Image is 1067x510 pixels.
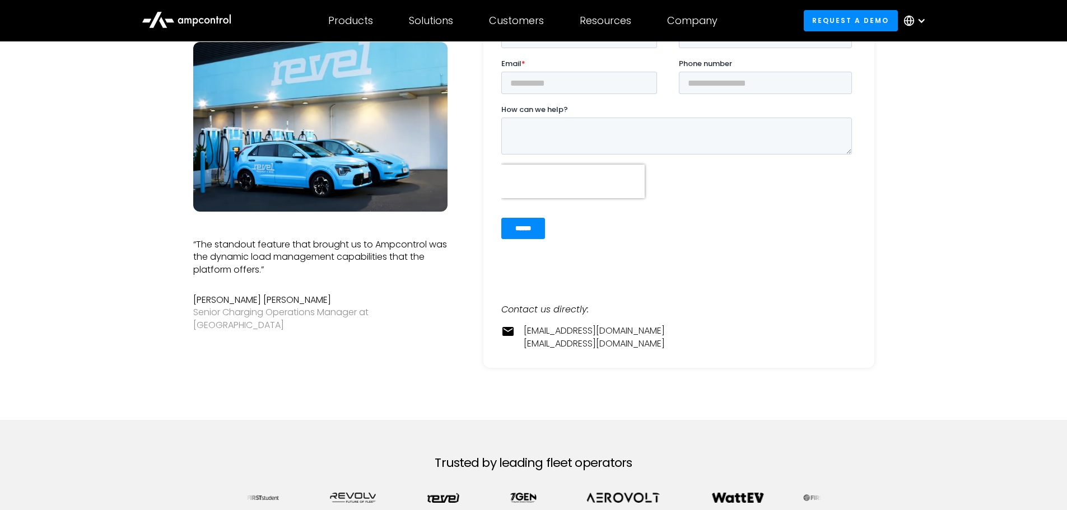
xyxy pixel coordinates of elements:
div: Customers [489,15,544,27]
iframe: Form 0 [501,12,856,259]
div: Company [667,15,717,27]
div: Products [328,15,373,27]
div: Resources [580,15,631,27]
div: Solutions [409,15,453,27]
a: Request a demo [804,10,898,31]
a: [EMAIL_ADDRESS][DOMAIN_NAME] [524,338,665,350]
div: Contact us directly: [501,303,856,316]
a: [EMAIL_ADDRESS][DOMAIN_NAME] [524,325,665,337]
h2: Trusted by leading fleet operators [435,456,632,470]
